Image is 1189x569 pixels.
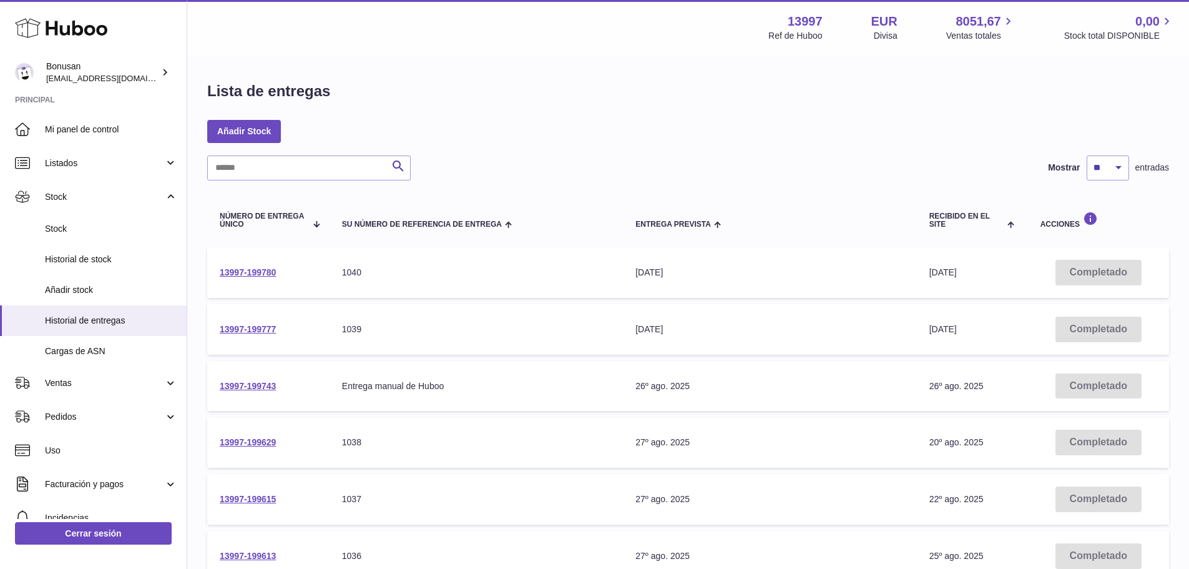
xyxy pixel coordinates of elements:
span: Mi panel de control [45,124,177,136]
span: 22º ago. 2025 [929,494,984,504]
span: Stock [45,191,164,203]
span: [DATE] [929,267,957,277]
a: 8051,67 Ventas totales [946,13,1015,42]
a: Cerrar sesión [15,522,172,545]
label: Mostrar [1048,162,1080,174]
div: [DATE] [635,324,904,335]
span: Número de entrega único [220,212,306,229]
div: 1037 [342,493,610,505]
a: 13997-199780 [220,267,276,277]
div: 27º ago. 2025 [635,550,904,562]
h1: Lista de entregas [207,81,330,101]
span: [EMAIL_ADDRESS][DOMAIN_NAME] [46,73,183,83]
div: 1036 [342,550,610,562]
div: Acciones [1040,212,1157,229]
span: Ventas [45,377,164,389]
span: entradas [1135,162,1169,174]
span: Historial de stock [45,254,177,265]
a: 13997-199743 [220,381,276,391]
span: Entrega prevista [635,220,711,229]
span: Stock [45,223,177,235]
span: [DATE] [929,324,957,334]
span: Facturación y pagos [45,478,164,490]
div: 1039 [342,324,610,335]
a: Añadir Stock [207,120,281,142]
div: 26º ago. 2025 [635,380,904,392]
strong: EUR [871,13,898,30]
div: [DATE] [635,267,904,279]
span: 0,00 [1135,13,1160,30]
div: Entrega manual de Huboo [342,380,610,392]
span: Su número de referencia de entrega [342,220,502,229]
span: Listados [45,157,164,169]
a: 13997-199629 [220,437,276,447]
a: 13997-199777 [220,324,276,334]
div: 27º ago. 2025 [635,493,904,505]
span: Ventas totales [946,30,1015,42]
div: Divisa [874,30,898,42]
span: Stock total DISPONIBLE [1064,30,1174,42]
div: Bonusan [46,61,159,84]
a: 13997-199615 [220,494,276,504]
div: 27º ago. 2025 [635,437,904,448]
span: Historial de entregas [45,315,177,327]
img: info@bonusan.es [15,63,34,82]
span: Uso [45,445,177,457]
span: 20º ago. 2025 [929,437,984,447]
span: Incidencias [45,512,177,524]
div: Ref de Huboo [768,30,822,42]
strong: 13997 [788,13,823,30]
div: 1040 [342,267,610,279]
span: 8051,67 [956,13,1001,30]
span: Recibido en el site [929,212,1005,229]
span: Cargas de ASN [45,345,177,357]
a: 13997-199613 [220,551,276,561]
span: 26º ago. 2025 [929,381,984,391]
span: Añadir stock [45,284,177,296]
span: Pedidos [45,411,164,423]
span: 25º ago. 2025 [929,551,984,561]
a: 0,00 Stock total DISPONIBLE [1064,13,1174,42]
div: 1038 [342,437,610,448]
